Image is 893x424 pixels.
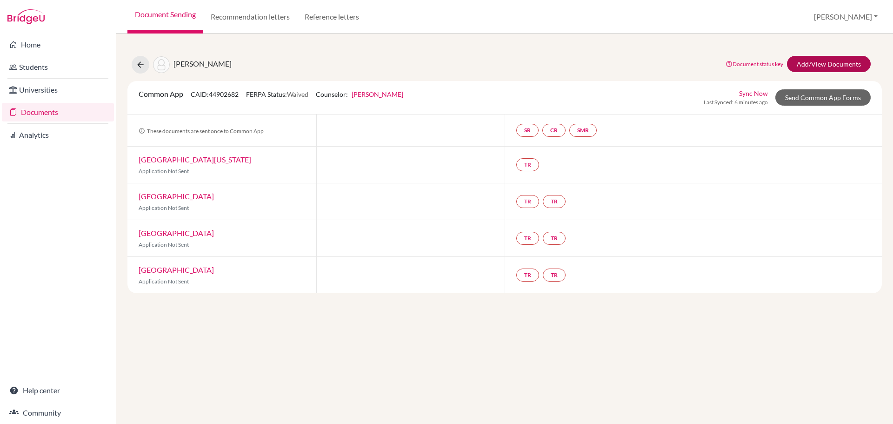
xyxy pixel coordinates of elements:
a: Help center [2,381,114,400]
a: Sync Now [739,88,768,98]
span: Application Not Sent [139,278,189,285]
a: Send Common App Forms [775,89,871,106]
a: [GEOGRAPHIC_DATA] [139,229,214,237]
span: Waived [287,90,308,98]
a: TR [516,195,539,208]
a: Analytics [2,126,114,144]
a: Documents [2,103,114,121]
a: TR [516,158,539,171]
a: [GEOGRAPHIC_DATA] [139,192,214,201]
button: [PERSON_NAME] [810,8,882,26]
a: TR [543,195,566,208]
span: Application Not Sent [139,168,189,175]
span: [PERSON_NAME] [173,59,232,68]
span: CAID: 44902682 [191,90,239,98]
a: Document status key [726,61,783,67]
img: Bridge-U [7,9,45,24]
a: [PERSON_NAME] [352,90,403,98]
span: FERPA Status: [246,90,308,98]
a: TR [543,232,566,245]
a: [GEOGRAPHIC_DATA][US_STATE] [139,155,251,164]
a: TR [516,232,539,245]
span: Common App [139,89,183,98]
a: Community [2,404,114,422]
a: Home [2,35,114,54]
a: TR [543,269,566,282]
span: Application Not Sent [139,241,189,248]
a: CR [542,124,566,137]
a: Add/View Documents [787,56,871,72]
span: Counselor: [316,90,403,98]
a: [GEOGRAPHIC_DATA] [139,265,214,274]
a: SR [516,124,539,137]
a: SMR [569,124,597,137]
a: Universities [2,81,114,99]
span: Application Not Sent [139,204,189,211]
a: TR [516,269,539,282]
span: These documents are sent once to Common App [139,128,264,135]
a: Students [2,58,114,76]
span: Last Synced: 6 minutes ago [704,98,768,107]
